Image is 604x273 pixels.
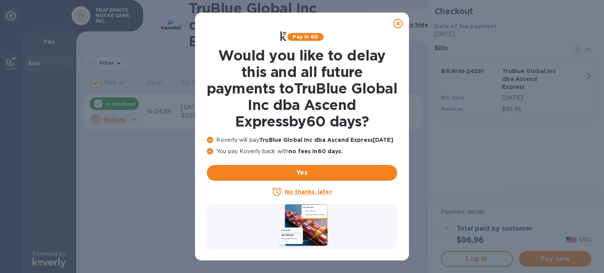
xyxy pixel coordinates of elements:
[207,147,397,156] p: You pay Koverly back with
[207,47,397,130] h1: Would you like to delay this and all future payments to TruBlue Global Inc dba Ascend Express by ...
[289,148,343,154] b: no fees in 60 days .
[259,137,393,143] b: TruBlue Global Inc dba Ascend Express [DATE]
[293,34,318,40] b: Pay in 60
[213,168,391,178] span: Yes
[207,136,397,144] p: Koverly will pay
[207,165,397,181] button: Yes
[285,189,331,195] u: No thanks, later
